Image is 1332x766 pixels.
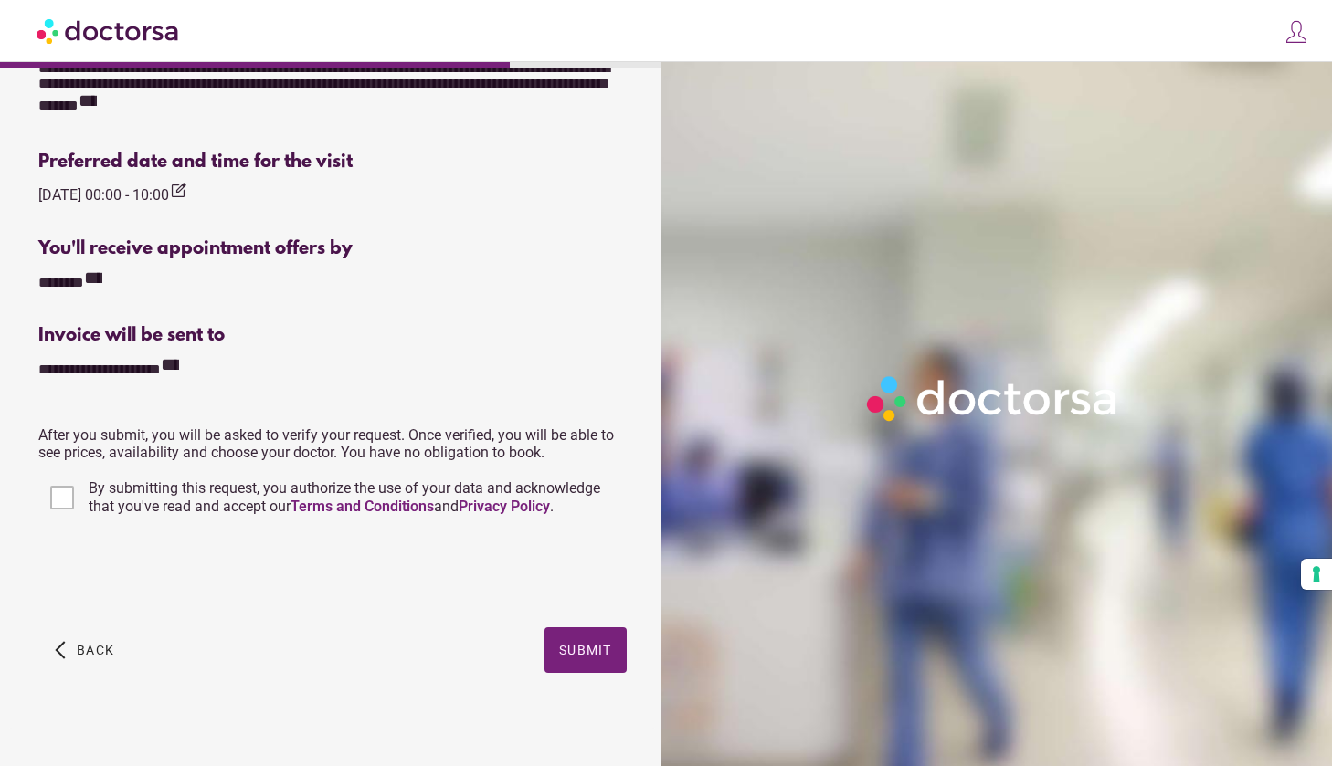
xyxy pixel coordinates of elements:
[291,498,434,515] a: Terms and Conditions
[38,426,626,461] p: After you submit, you will be asked to verify your request. Once verified, you will be able to se...
[48,627,122,673] button: arrow_back_ios Back
[38,538,316,609] iframe: reCAPTCHA
[1301,559,1332,590] button: Your consent preferences for tracking technologies
[77,643,114,657] span: Back
[1284,19,1309,45] img: icons8-customer-100.png
[38,238,626,259] div: You'll receive appointment offers by
[38,325,626,346] div: Invoice will be sent to
[459,498,550,515] a: Privacy Policy
[37,10,181,51] img: Doctorsa.com
[169,182,187,200] i: edit_square
[860,369,1126,428] img: Logo-Doctorsa-trans-White-partial-flat.png
[38,182,187,206] div: [DATE] 00:00 - 10:00
[89,479,600,515] span: By submitting this request, you authorize the use of your data and acknowledge that you've read a...
[559,643,612,657] span: Submit
[38,152,626,173] div: Preferred date and time for the visit
[544,627,627,673] button: Submit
